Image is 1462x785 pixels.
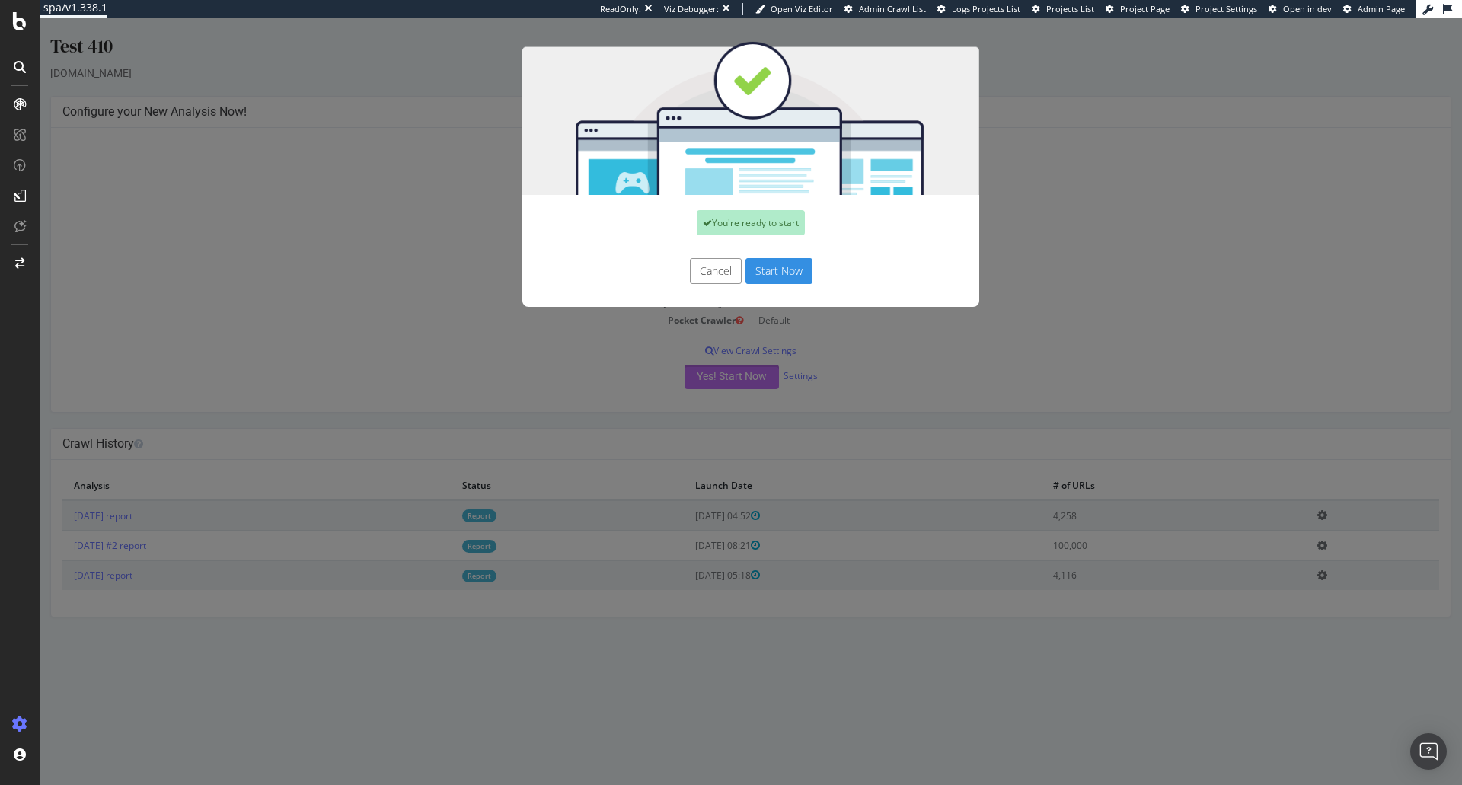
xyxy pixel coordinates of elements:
[1046,3,1094,14] span: Projects List
[1032,3,1094,15] a: Projects List
[1343,3,1405,15] a: Admin Page
[1283,3,1332,14] span: Open in dev
[859,3,926,14] span: Admin Crawl List
[844,3,926,15] a: Admin Crawl List
[755,3,833,15] a: Open Viz Editor
[483,23,940,177] img: You're all set!
[1120,3,1170,14] span: Project Page
[600,3,641,15] div: ReadOnly:
[1106,3,1170,15] a: Project Page
[937,3,1020,15] a: Logs Projects List
[1269,3,1332,15] a: Open in dev
[1358,3,1405,14] span: Admin Page
[1410,733,1447,770] div: Open Intercom Messenger
[706,240,773,266] button: Start Now
[650,240,702,266] button: Cancel
[1195,3,1257,14] span: Project Settings
[657,192,765,217] div: You're ready to start
[1181,3,1257,15] a: Project Settings
[952,3,1020,14] span: Logs Projects List
[664,3,719,15] div: Viz Debugger:
[771,3,833,14] span: Open Viz Editor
